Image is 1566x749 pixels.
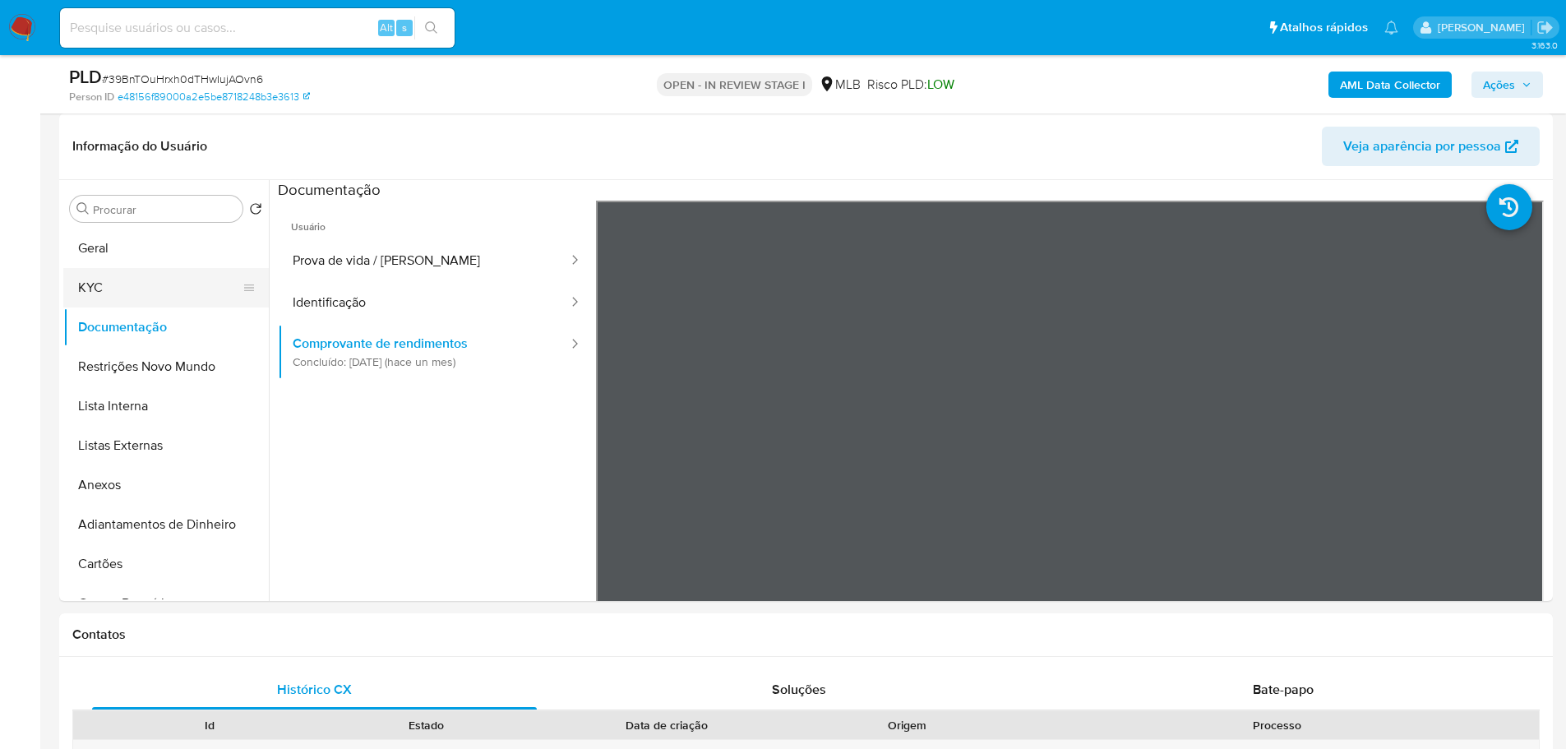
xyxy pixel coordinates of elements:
p: lucas.portella@mercadolivre.com [1438,20,1531,35]
button: Geral [63,229,269,268]
span: Risco PLD: [867,76,954,94]
div: MLB [819,76,861,94]
div: Id [113,717,307,733]
b: Person ID [69,90,114,104]
h1: Contatos [72,626,1540,643]
button: Lista Interna [63,386,269,426]
span: Histórico CX [277,680,352,699]
span: LOW [927,75,954,94]
span: Bate-papo [1253,680,1314,699]
button: search-icon [414,16,448,39]
span: Atalhos rápidos [1280,19,1368,36]
span: Soluções [772,680,826,699]
b: AML Data Collector [1340,72,1440,98]
span: s [402,20,407,35]
span: Alt [380,20,393,35]
button: KYC [63,268,256,307]
input: Procurar [93,202,236,217]
div: Data de criação [546,717,788,733]
button: Adiantamentos de Dinheiro [63,505,269,544]
a: Notificações [1384,21,1398,35]
button: Cartões [63,544,269,584]
b: PLD [69,63,102,90]
div: Estado [330,717,523,733]
div: Origem [811,717,1004,733]
span: Veja aparência por pessoa [1343,127,1501,166]
p: OPEN - IN REVIEW STAGE I [657,73,812,96]
button: Anexos [63,465,269,505]
button: Retornar ao pedido padrão [249,202,262,220]
span: 3.163.0 [1531,39,1558,52]
button: AML Data Collector [1328,72,1452,98]
span: # 39BnTOuHrxh0dTHwIujAOvn6 [102,71,263,87]
span: Ações [1483,72,1515,98]
a: e48156f89000a2e5be8718248b3e3613 [118,90,310,104]
button: Veja aparência por pessoa [1322,127,1540,166]
input: Pesquise usuários ou casos... [60,17,455,39]
button: Listas Externas [63,426,269,465]
a: Sair [1536,19,1554,36]
button: Procurar [76,202,90,215]
button: Restrições Novo Mundo [63,347,269,386]
h1: Informação do Usuário [72,138,207,155]
button: Contas Bancárias [63,584,269,623]
button: Documentação [63,307,269,347]
button: Ações [1471,72,1543,98]
div: Processo [1027,717,1527,733]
